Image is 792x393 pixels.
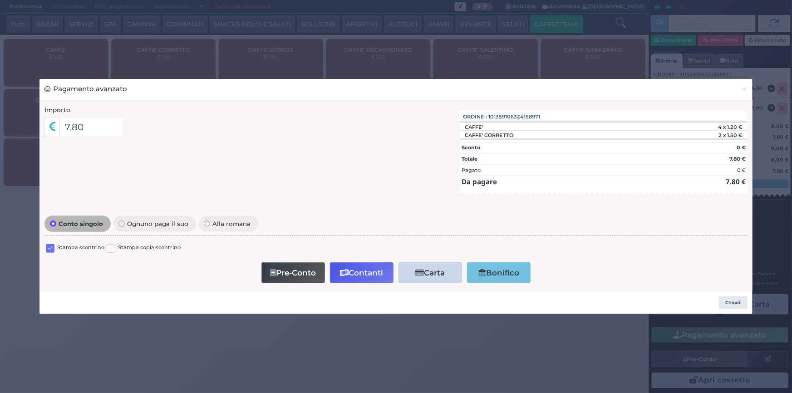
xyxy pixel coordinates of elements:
[462,144,480,151] strong: Sconto
[737,144,746,151] strong: 0 €
[460,132,518,138] div: CAFFE' CORRETTO
[467,262,531,283] button: Bonifico
[463,113,487,121] span: Ordine :
[736,79,752,99] button: Chiudi
[719,296,748,309] button: Chiudi
[44,105,70,114] label: Importo
[59,117,124,137] input: Es. 30.99
[210,221,253,227] span: Alla romana
[125,221,191,227] span: Ognuno paga il suo
[57,244,104,252] label: Stampa scontrino
[44,84,127,94] h3: Pagamento avanzato
[726,177,746,186] strong: 7.80 €
[462,167,481,174] div: Pagato
[118,244,181,252] label: Stampa copia scontrino
[675,124,747,130] div: 4 x 1.20 €
[398,262,462,283] button: Carta
[462,177,497,186] strong: Da pagare
[261,262,325,283] button: Pre-Conto
[742,84,748,94] span: ×
[729,156,746,162] strong: 7.80 €
[460,124,488,130] div: CAFFE'
[737,167,746,174] div: 0 €
[489,113,541,121] span: 101359106324158971
[462,156,477,162] strong: Totale
[56,221,106,227] span: Conto singolo
[330,262,394,283] button: Contanti
[675,132,747,138] div: 2 x 1.50 €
